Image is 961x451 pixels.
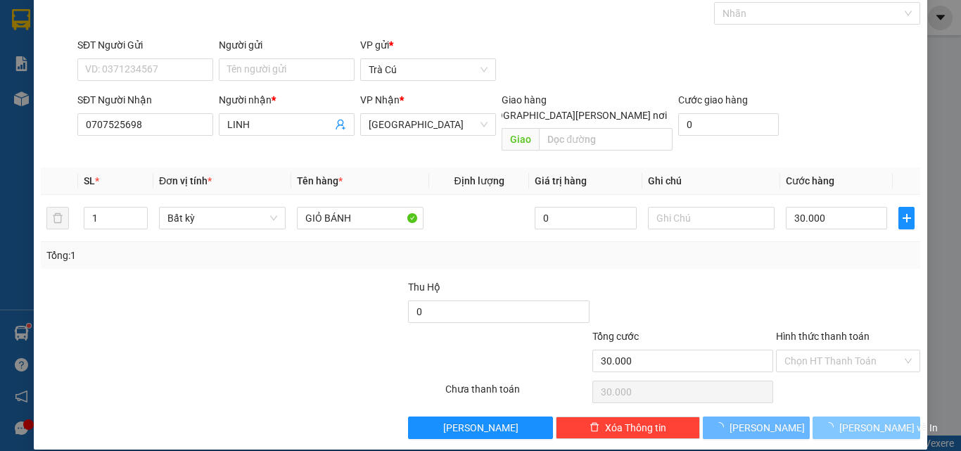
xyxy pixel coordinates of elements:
span: CC : [89,77,109,92]
span: Trà Cú [369,59,488,80]
span: Gửi: [12,13,34,28]
div: SĐT Người Nhận [77,92,213,108]
div: VP gửi [360,37,496,53]
span: loading [824,422,839,432]
div: Tên hàng: THX ( : 1 ) [12,102,205,120]
span: Cước hàng [786,175,834,186]
button: [PERSON_NAME] [408,417,552,439]
div: SĐT Người Gửi [77,37,213,53]
input: Cước giao hàng [678,113,779,136]
div: HUỆ [12,29,82,46]
button: delete [46,207,69,229]
input: Dọc đường [539,128,673,151]
div: 0944926027 [91,46,205,65]
span: Tổng cước [592,331,639,342]
span: plus [899,212,914,224]
span: delete [590,422,599,433]
label: Hình thức thanh toán [776,331,870,342]
span: loading [714,422,730,432]
span: Bất kỳ [167,208,277,229]
input: Ghi Chú [648,207,775,229]
span: user-add [335,119,346,130]
span: Nhận: [91,13,125,28]
span: Giá trị hàng [535,175,587,186]
div: Trà Cú [12,12,82,29]
span: Sài Gòn [369,114,488,135]
span: Thu Hộ [408,281,440,293]
div: Trà Vinh [91,12,205,29]
span: SL [84,175,95,186]
input: 0 [535,207,636,229]
button: [PERSON_NAME] và In [813,417,920,439]
span: Định lượng [454,175,504,186]
div: Người gửi [219,37,355,53]
button: [PERSON_NAME] [703,417,810,439]
th: Ghi chú [642,167,780,195]
span: Xóa Thông tin [605,420,666,436]
span: [PERSON_NAME] [730,420,805,436]
span: [PERSON_NAME] và In [839,420,938,436]
span: [GEOGRAPHIC_DATA][PERSON_NAME] nơi [475,108,673,123]
button: plus [898,207,915,229]
span: Giao hàng [502,94,547,106]
span: Đơn vị tính [159,175,212,186]
div: Chưa thanh toán [444,381,591,406]
span: [PERSON_NAME] [443,420,518,436]
span: SL [125,101,144,120]
input: VD: Bàn, Ghế [297,207,424,229]
div: Tổng: 1 [46,248,372,263]
label: Cước giao hàng [678,94,748,106]
div: Người nhận [219,92,355,108]
div: 30.000 [89,74,206,94]
span: VP Nhận [360,94,400,106]
span: Tên hàng [297,175,343,186]
span: Giao [502,128,539,151]
button: deleteXóa Thông tin [556,417,700,439]
div: TRƯƠNG [91,29,205,46]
